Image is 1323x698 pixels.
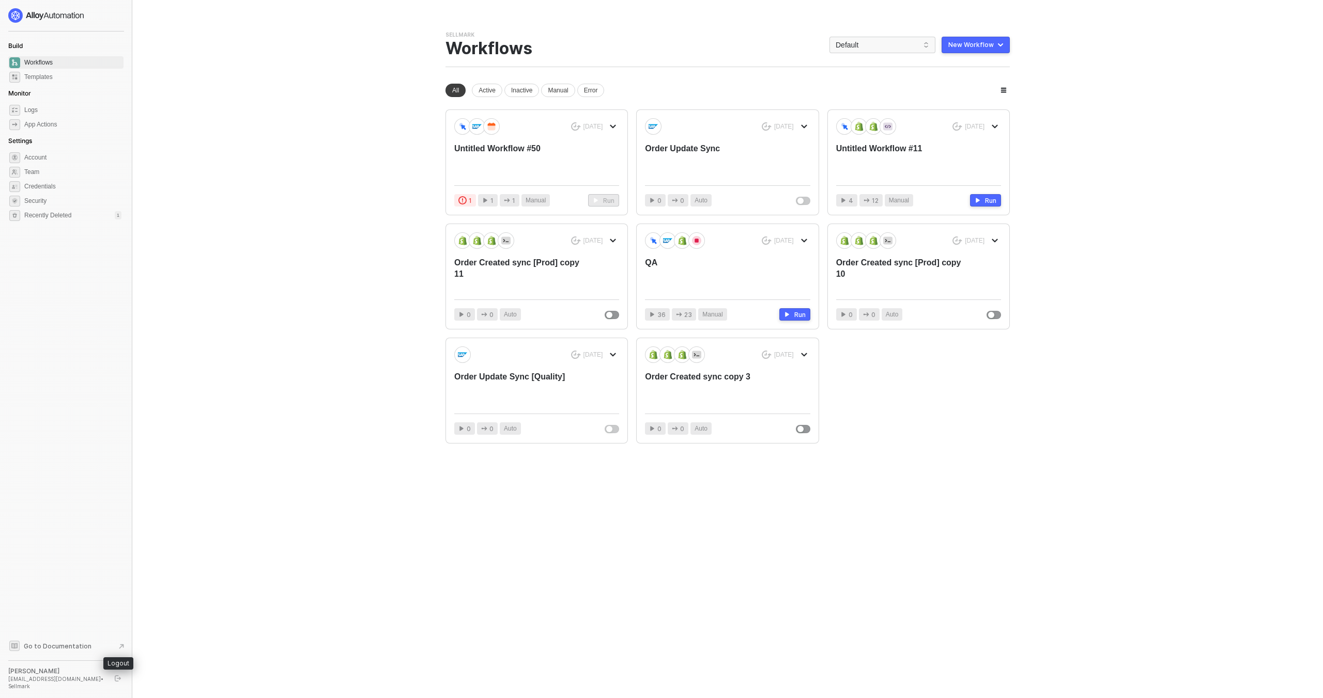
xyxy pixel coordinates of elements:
[9,105,20,116] span: icon-logs
[24,120,57,129] div: App Actions
[8,89,31,97] span: Monitor
[490,196,494,205] span: 1
[481,311,487,318] span: icon-app-actions
[672,425,678,432] span: icon-app-actions
[487,122,496,131] img: icon
[458,350,467,359] img: icon
[801,352,807,358] span: icon-arrow-down
[467,424,471,434] span: 0
[840,236,849,245] img: icon
[588,194,619,207] button: Run
[854,122,864,131] img: icon
[9,57,20,68] span: dashboard
[9,152,20,163] span: settings
[965,122,984,131] div: [DATE]
[577,84,605,97] div: Error
[649,236,658,245] img: icon
[9,119,20,130] span: icon-app-actions
[801,123,807,130] span: icon-arrow-down
[871,310,875,320] span: 0
[8,640,124,652] a: Knowledge Base
[454,143,586,177] div: Untitled Workflow #50
[883,236,893,245] img: icon
[695,424,707,434] span: Auto
[504,84,539,97] div: Inactive
[692,236,701,245] img: icon
[24,180,121,193] span: Credentials
[985,196,996,205] div: Run
[872,196,879,205] span: 12
[657,310,666,320] span: 36
[854,236,864,245] img: icon
[663,350,672,359] img: icon
[649,350,658,359] img: icon
[458,236,467,245] img: icon
[965,236,984,245] div: [DATE]
[836,37,929,53] span: Default
[115,675,121,681] span: logout
[774,351,794,359] div: [DATE]
[489,424,494,434] span: 0
[663,236,672,245] img: icon
[103,657,133,670] div: Logout
[678,236,687,245] img: icon
[472,236,482,245] img: icon
[8,42,23,50] span: Build
[849,310,853,320] span: 0
[8,8,85,23] img: logo
[869,236,878,245] img: icon
[9,181,20,192] span: credentials
[472,84,502,97] div: Active
[680,196,684,205] span: 0
[24,166,121,178] span: Team
[583,351,603,359] div: [DATE]
[9,167,20,178] span: team
[487,236,496,245] img: icon
[571,351,581,359] span: icon-success-page
[645,257,777,291] div: QA
[472,122,482,131] img: icon
[883,122,893,131] img: icon
[501,236,511,245] img: icon
[645,143,777,177] div: Order Update Sync
[774,236,794,245] div: [DATE]
[571,122,581,131] span: icon-success-page
[454,371,586,405] div: Order Update Sync [Quality]
[942,37,1010,53] button: New Workflow
[610,237,616,244] span: icon-arrow-down
[504,197,510,203] span: icon-app-actions
[863,311,869,318] span: icon-app-actions
[24,56,121,69] span: Workflows
[794,310,806,319] div: Run
[504,424,517,434] span: Auto
[445,39,532,58] div: Workflows
[684,310,692,320] span: 23
[886,310,899,320] span: Auto
[952,122,962,131] span: icon-success-page
[836,143,968,177] div: Untitled Workflow #11
[24,211,71,220] span: Recently Deleted
[8,675,105,690] div: [EMAIL_ADDRESS][DOMAIN_NAME] • Sellmark
[992,237,998,244] span: icon-arrow-down
[24,642,91,651] span: Go to Documentation
[840,122,849,131] img: icon
[481,425,487,432] span: icon-app-actions
[116,641,127,652] span: document-arrow
[801,237,807,244] span: icon-arrow-down
[889,196,909,205] span: Manual
[445,31,474,39] div: Sellmark
[992,123,998,130] span: icon-arrow-down
[774,122,794,131] div: [DATE]
[672,197,678,203] span: icon-app-actions
[24,104,121,116] span: Logs
[762,351,772,359] span: icon-success-page
[583,122,603,131] div: [DATE]
[9,196,20,207] span: security
[115,211,121,219] div: 1
[869,122,878,131] img: icon
[8,667,105,675] div: [PERSON_NAME]
[610,352,616,358] span: icon-arrow-down
[678,350,687,359] img: icon
[676,311,682,318] span: icon-app-actions
[504,310,517,320] span: Auto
